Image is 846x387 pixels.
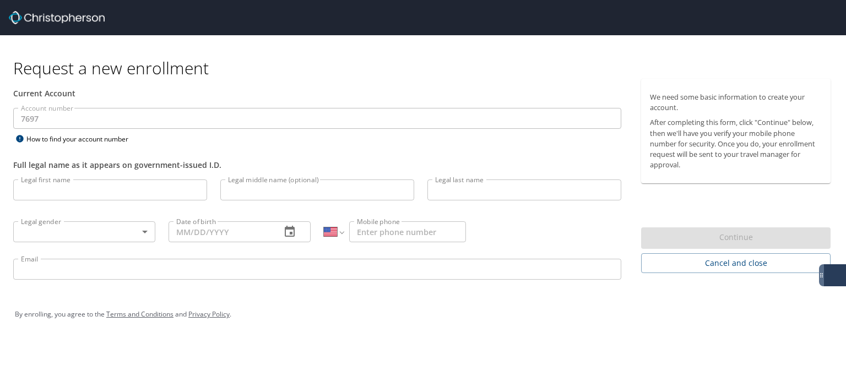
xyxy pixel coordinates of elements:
div: Full legal name as it appears on government-issued I.D. [13,159,621,171]
div: By enrolling, you agree to the and . [15,301,831,328]
div: How to find your account number [13,132,151,146]
button: Cancel and close [641,253,831,274]
a: Privacy Policy [188,309,230,319]
a: Terms and Conditions [106,309,173,319]
div: ​ [13,221,155,242]
img: cbt logo [9,11,105,24]
span: Cancel and close [650,257,822,270]
h1: Request a new enrollment [13,57,839,79]
input: MM/DD/YYYY [169,221,272,242]
div: Current Account [13,88,621,99]
p: We need some basic information to create your account. [650,92,822,113]
input: Enter phone number [349,221,466,242]
p: After completing this form, click "Continue" below, then we'll have you verify your mobile phone ... [650,117,822,170]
